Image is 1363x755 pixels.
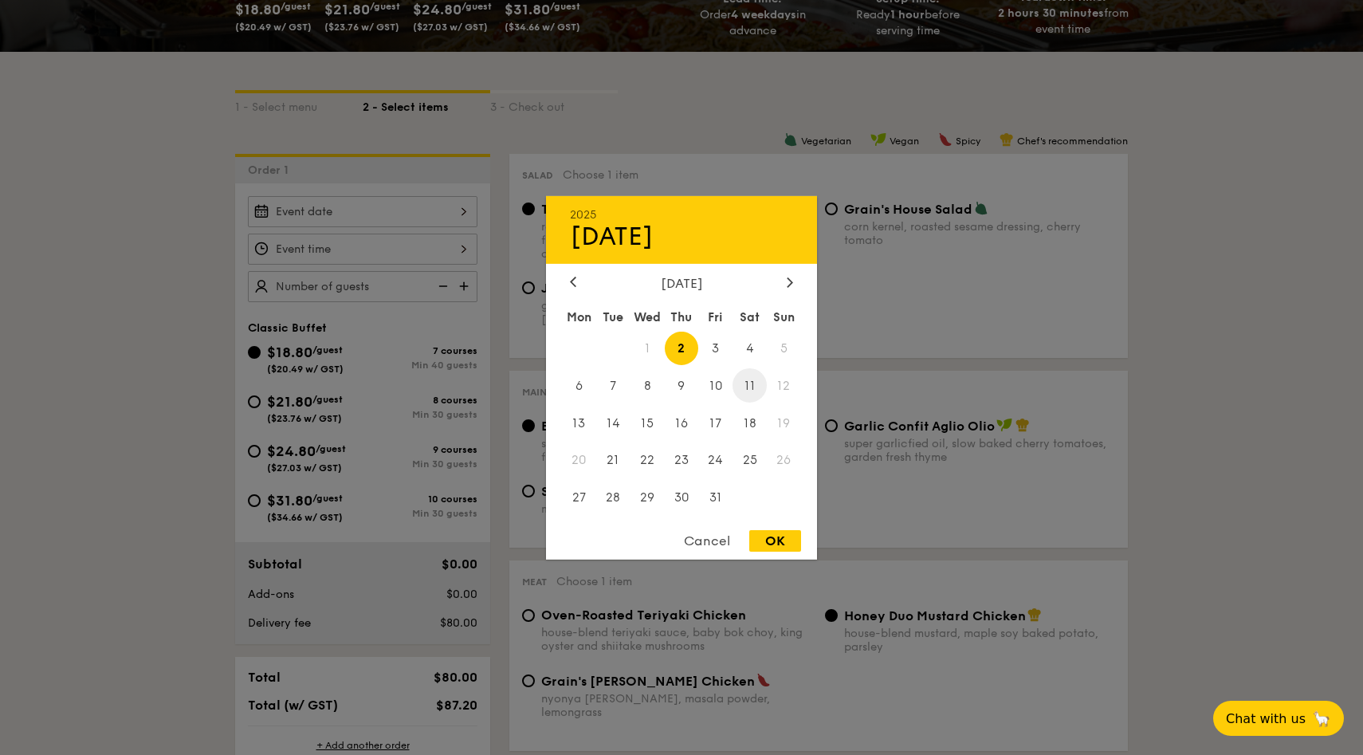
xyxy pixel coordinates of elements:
span: 15 [630,406,665,440]
span: 6 [562,368,596,403]
span: 3 [698,331,733,365]
span: 20 [562,443,596,478]
span: 25 [733,443,767,478]
span: 24 [698,443,733,478]
span: 1 [630,331,665,365]
div: Sat [733,302,767,331]
span: 28 [596,481,630,515]
span: 26 [767,443,801,478]
span: 30 [665,481,699,515]
span: 22 [630,443,665,478]
span: 17 [698,406,733,440]
div: OK [749,530,801,552]
span: 21 [596,443,630,478]
div: Mon [562,302,596,331]
div: 2025 [570,207,793,221]
span: Chat with us [1226,711,1306,726]
span: 🦙 [1312,710,1331,728]
span: 11 [733,368,767,403]
span: 7 [596,368,630,403]
span: 9 [665,368,699,403]
span: 12 [767,368,801,403]
button: Chat with us🦙 [1213,701,1344,736]
span: 13 [562,406,596,440]
div: Wed [630,302,665,331]
span: 19 [767,406,801,440]
span: 27 [562,481,596,515]
span: 29 [630,481,665,515]
span: 16 [665,406,699,440]
span: 18 [733,406,767,440]
div: [DATE] [570,221,793,251]
div: Tue [596,302,630,331]
div: [DATE] [570,275,793,290]
span: 31 [698,481,733,515]
span: 23 [665,443,699,478]
div: Fri [698,302,733,331]
span: 10 [698,368,733,403]
span: 8 [630,368,665,403]
span: 14 [596,406,630,440]
div: Sun [767,302,801,331]
div: Thu [665,302,699,331]
div: Cancel [668,530,746,552]
span: 4 [733,331,767,365]
span: 2 [665,331,699,365]
span: 5 [767,331,801,365]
